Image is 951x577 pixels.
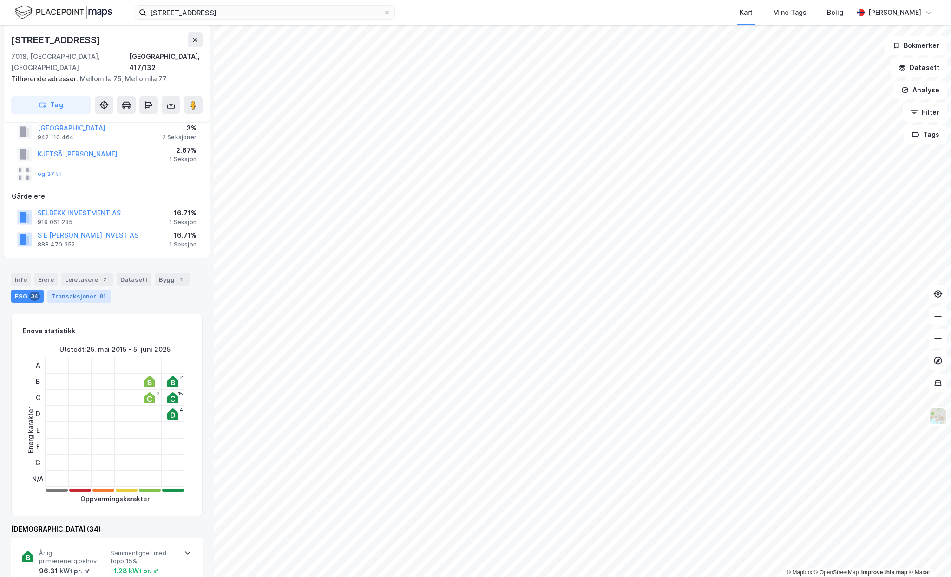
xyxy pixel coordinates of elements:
[38,219,72,226] div: 919 061 235
[787,569,812,576] a: Mapbox
[11,96,91,114] button: Tag
[38,241,75,248] div: 888 470 352
[11,51,129,73] div: 7018, [GEOGRAPHIC_DATA], [GEOGRAPHIC_DATA]
[59,344,171,355] div: Utstedt : 25. mai 2015 - 5. juni 2025
[169,241,197,248] div: 1 Seksjon
[11,73,195,84] div: Mellomila 75, Mellomila 77
[891,58,947,77] button: Datasett
[25,407,36,453] div: Energikarakter
[157,375,160,380] div: 1
[11,290,44,303] div: ESG
[169,219,197,226] div: 1 Seksjon
[773,7,807,18] div: Mine Tags
[169,156,197,163] div: 1 Seksjon
[80,493,150,505] div: Oppvarmingskarakter
[163,123,197,134] div: 3%
[180,407,183,413] div: 4
[15,4,112,20] img: logo.f888ab2527a4732fd821a326f86c7f29.svg
[814,569,859,576] a: OpenStreetMap
[929,408,947,425] img: Z
[163,134,197,141] div: 2 Seksjoner
[32,389,44,406] div: C
[58,565,90,577] div: kWt pr. ㎡
[111,565,159,577] div: -1.28 kWt pr. ㎡
[146,6,383,19] input: Søk på adresse, matrikkel, gårdeiere, leietakere eller personer
[32,357,44,373] div: A
[177,275,186,284] div: 1
[11,524,203,535] div: [DEMOGRAPHIC_DATA] (34)
[178,391,183,396] div: 15
[905,532,951,577] iframe: Chat Widget
[32,454,44,471] div: G
[868,7,921,18] div: [PERSON_NAME]
[155,273,190,286] div: Bygg
[100,275,109,284] div: 2
[12,191,202,202] div: Gårdeiere
[38,134,74,141] div: 942 110 464
[98,292,107,301] div: 81
[32,422,44,438] div: E
[39,565,90,577] div: 96.31
[129,51,203,73] div: [GEOGRAPHIC_DATA], 417/132
[111,549,178,565] span: Sammenlignet med topp 15%
[169,145,197,156] div: 2.67%
[11,32,102,47] div: [STREET_ADDRESS]
[177,375,183,380] div: 12
[39,549,107,565] span: Årlig primærenergibehov
[169,207,197,219] div: 16.71%
[157,391,160,396] div: 2
[893,81,947,99] button: Analyse
[827,7,843,18] div: Bolig
[11,75,80,83] span: Tilhørende adresser:
[861,569,907,576] a: Improve this map
[905,532,951,577] div: Kontrollprogram for chat
[32,471,44,487] div: N/A
[740,7,753,18] div: Kart
[117,273,151,286] div: Datasett
[47,290,111,303] div: Transaksjoner
[903,103,947,122] button: Filter
[32,438,44,454] div: F
[32,406,44,422] div: D
[904,125,947,144] button: Tags
[32,373,44,389] div: B
[29,292,40,301] div: 34
[34,273,58,286] div: Eiere
[169,230,197,241] div: 16.71%
[61,273,113,286] div: Leietakere
[11,273,31,286] div: Info
[23,325,75,337] div: Enova statistikk
[885,36,947,55] button: Bokmerker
